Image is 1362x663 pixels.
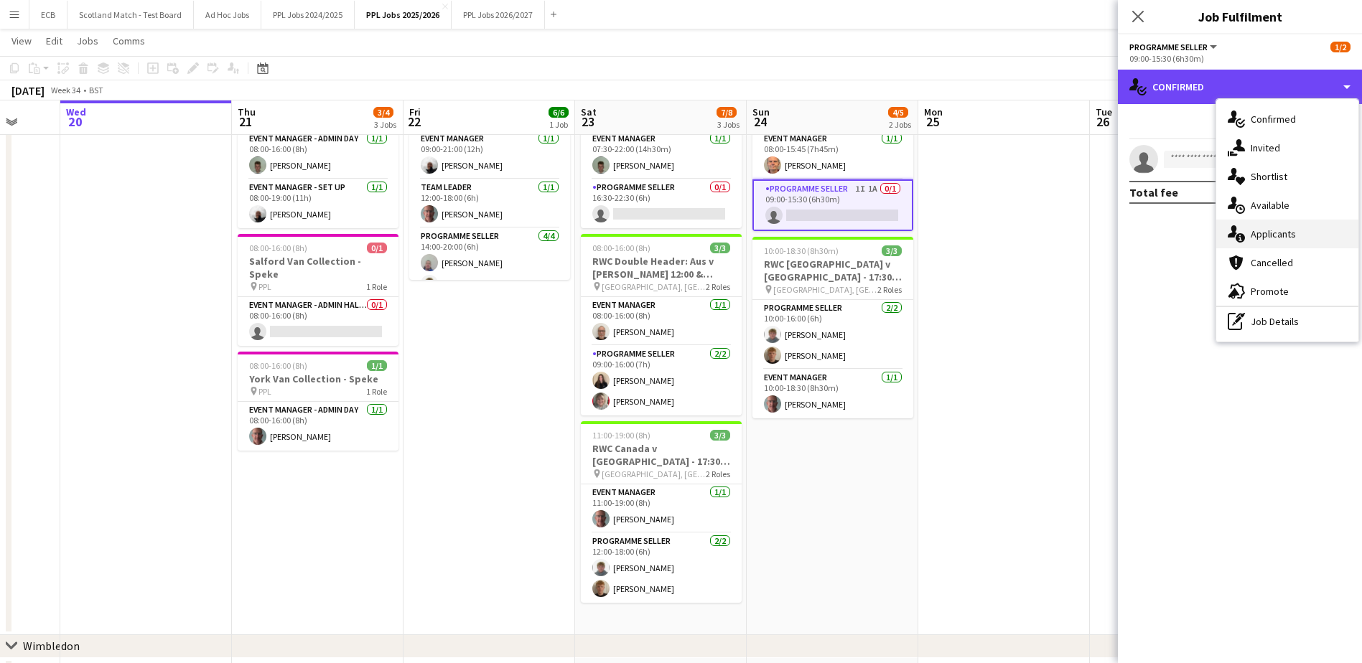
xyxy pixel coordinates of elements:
[235,113,256,130] span: 21
[717,119,740,130] div: 3 Jobs
[29,1,67,29] button: ECB
[710,430,730,441] span: 3/3
[750,113,770,130] span: 24
[1216,162,1358,191] div: Shortlist
[1330,42,1351,52] span: 1/2
[581,346,742,415] app-card-role: Programme Seller2/209:00-16:00 (7h)[PERSON_NAME][PERSON_NAME]
[579,113,597,130] span: 23
[877,284,902,295] span: 2 Roles
[1118,7,1362,26] h3: Job Fulfilment
[238,352,398,451] app-job-card: 08:00-16:00 (8h)1/1York Van Collection - Speke PPL1 RoleEvent Manager - Admin Day1/108:00-16:00 (...
[752,237,913,418] app-job-card: 10:00-18:30 (8h30m)3/3RWC [GEOGRAPHIC_DATA] v [GEOGRAPHIC_DATA] - 17:30, [GEOGRAPHIC_DATA] [GEOGR...
[452,1,545,29] button: PPL Jobs 2026/2027
[924,105,943,118] span: Mon
[11,83,45,98] div: [DATE]
[581,255,742,281] h3: RWC Double Header: Aus v [PERSON_NAME] 12:00 & [PERSON_NAME] v Wal 14:45 - [GEOGRAPHIC_DATA], [GE...
[258,386,271,397] span: PPL
[64,113,86,130] span: 20
[409,131,570,179] app-card-role: Event Manager1/109:00-21:00 (12h)[PERSON_NAME]
[238,67,398,228] app-job-card: 08:00-19:00 (11h)2/2RWC England v [GEOGRAPHIC_DATA] - Drive [GEOGRAPHIC_DATA], [GEOGRAPHIC_DATA]2...
[752,67,913,231] app-job-card: 08:00-15:45 (7h45m)1/2RWC Double Header [GEOGRAPHIC_DATA] v [GEOGRAPHIC_DATA] 12:00 & [GEOGRAPHIC...
[238,234,398,346] app-job-card: 08:00-16:00 (8h)0/1Salford Van Collection - Speke PPL1 RoleEvent Manager - Admin Half Day0/108:00...
[773,284,877,295] span: [GEOGRAPHIC_DATA], [GEOGRAPHIC_DATA]
[549,107,569,118] span: 6/6
[1096,105,1112,118] span: Tue
[1216,248,1358,277] div: Cancelled
[581,533,742,603] app-card-role: Programme Seller2/212:00-18:00 (6h)[PERSON_NAME][PERSON_NAME]
[882,245,902,256] span: 3/3
[592,243,650,253] span: 08:00-16:00 (8h)
[549,119,568,130] div: 1 Job
[261,1,355,29] button: PPL Jobs 2024/2025
[1129,42,1208,52] span: Programme Seller
[77,34,98,47] span: Jobs
[373,107,393,118] span: 3/4
[194,1,261,29] button: Ad Hoc Jobs
[258,281,271,292] span: PPL
[752,300,913,370] app-card-role: Programme Seller2/210:00-16:00 (6h)[PERSON_NAME][PERSON_NAME]
[1093,113,1112,130] span: 26
[1216,220,1358,248] div: Applicants
[581,67,742,228] app-job-card: 07:30-22:30 (15h)1/2RWC [GEOGRAPHIC_DATA] V [GEOGRAPHIC_DATA] 20:15, [GEOGRAPHIC_DATA] [PERSON_NA...
[374,119,396,130] div: 3 Jobs
[6,32,37,50] a: View
[717,107,737,118] span: 7/8
[1216,105,1358,133] div: Confirmed
[752,370,913,418] app-card-role: Event Manager1/110:00-18:30 (8h30m)[PERSON_NAME]
[238,372,398,385] h3: York Van Collection - Speke
[89,85,103,95] div: BST
[355,1,452,29] button: PPL Jobs 2025/2026
[1129,42,1219,52] button: Programme Seller
[581,297,742,346] app-card-role: Event Manager1/108:00-16:00 (8h)[PERSON_NAME]
[888,107,908,118] span: 4/5
[47,85,83,95] span: Week 34
[40,32,68,50] a: Edit
[238,402,398,451] app-card-role: Event Manager - Admin Day1/108:00-16:00 (8h)[PERSON_NAME]
[366,281,387,292] span: 1 Role
[1129,53,1351,64] div: 09:00-15:30 (6h30m)
[1216,133,1358,162] div: Invited
[249,243,307,253] span: 08:00-16:00 (8h)
[592,430,650,441] span: 11:00-19:00 (8h)
[23,639,80,653] div: Wimbledon
[409,67,570,280] app-job-card: 09:00-21:00 (12h)6/6RWC England v [GEOGRAPHIC_DATA], 19:30, [GEOGRAPHIC_DATA] [GEOGRAPHIC_DATA], ...
[238,297,398,346] app-card-role: Event Manager - Admin Half Day0/108:00-16:00 (8h)
[706,469,730,479] span: 2 Roles
[249,360,307,371] span: 08:00-16:00 (8h)
[71,32,104,50] a: Jobs
[752,179,913,231] app-card-role: Programme Seller1I1A0/109:00-15:30 (6h30m)
[407,113,421,130] span: 22
[238,105,256,118] span: Thu
[409,228,570,339] app-card-role: Programme Seller4/414:00-20:00 (6h)[PERSON_NAME][PERSON_NAME]
[11,34,32,47] span: View
[922,113,943,130] span: 25
[752,258,913,283] h3: RWC [GEOGRAPHIC_DATA] v [GEOGRAPHIC_DATA] - 17:30, [GEOGRAPHIC_DATA]
[1216,191,1358,220] div: Available
[581,105,597,118] span: Sat
[238,255,398,281] h3: Salford Van Collection - Speke
[367,360,387,371] span: 1/1
[581,179,742,228] app-card-role: Programme Seller0/116:30-22:30 (6h)
[581,442,742,468] h3: RWC Canada v [GEOGRAPHIC_DATA] - 17:30, [GEOGRAPHIC_DATA]
[238,179,398,228] app-card-role: Event Manager - Set up1/108:00-19:00 (11h)[PERSON_NAME]
[409,105,421,118] span: Fri
[706,281,730,292] span: 2 Roles
[409,179,570,228] app-card-role: Team Leader1/112:00-18:00 (6h)[PERSON_NAME]
[710,243,730,253] span: 3/3
[67,1,194,29] button: Scotland Match - Test Board
[581,421,742,603] app-job-card: 11:00-19:00 (8h)3/3RWC Canada v [GEOGRAPHIC_DATA] - 17:30, [GEOGRAPHIC_DATA] [GEOGRAPHIC_DATA], [...
[581,234,742,415] app-job-card: 08:00-16:00 (8h)3/3RWC Double Header: Aus v [PERSON_NAME] 12:00 & [PERSON_NAME] v Wal 14:45 - [GE...
[46,34,62,47] span: Edit
[1216,307,1358,336] div: Job Details
[764,245,839,256] span: 10:00-18:30 (8h30m)
[889,119,911,130] div: 2 Jobs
